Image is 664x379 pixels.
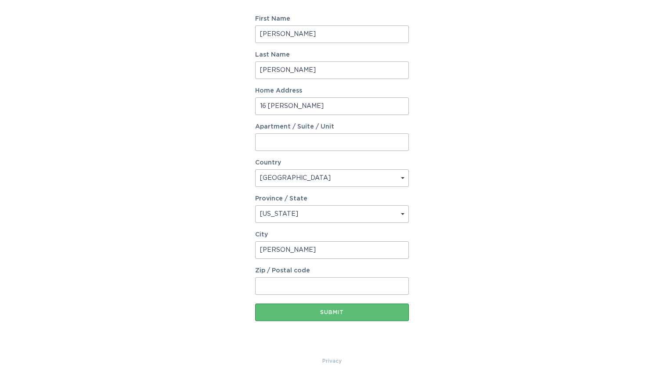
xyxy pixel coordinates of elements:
div: Submit [260,310,404,315]
label: Zip / Postal code [255,268,409,274]
label: Apartment / Suite / Unit [255,124,409,130]
label: Province / State [255,196,307,202]
label: City [255,232,409,238]
label: First Name [255,16,409,22]
button: Submit [255,304,409,321]
a: Privacy Policy & Terms of Use [322,356,342,366]
label: Last Name [255,52,409,58]
label: Home Address [255,88,409,94]
label: Country [255,160,281,166]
